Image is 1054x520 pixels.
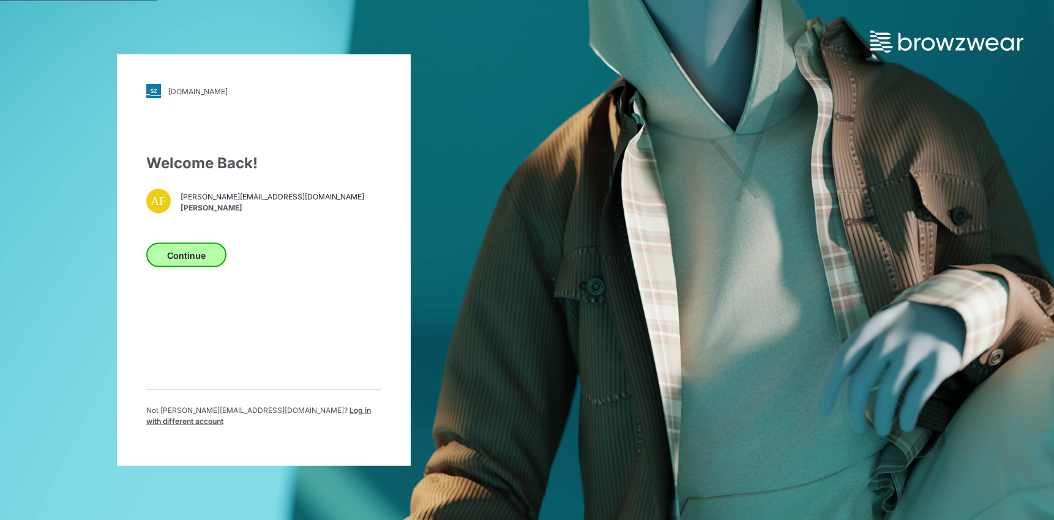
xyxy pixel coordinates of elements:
[870,31,1023,53] img: browzwear-logo.73288ffb.svg
[146,405,381,427] p: Not [PERSON_NAME][EMAIL_ADDRESS][DOMAIN_NAME] ?
[168,86,228,95] div: [DOMAIN_NAME]
[146,84,161,98] img: svg+xml;base64,PHN2ZyB3aWR0aD0iMjgiIGhlaWdodD0iMjgiIHZpZXdCb3g9IjAgMCAyOCAyOCIgZmlsbD0ibm9uZSIgeG...
[146,243,226,267] button: Continue
[181,202,364,213] span: [PERSON_NAME]
[146,152,381,174] div: Welcome Back!
[146,189,171,214] div: AF
[181,191,364,202] span: [PERSON_NAME][EMAIL_ADDRESS][DOMAIN_NAME]
[146,84,381,98] a: [DOMAIN_NAME]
